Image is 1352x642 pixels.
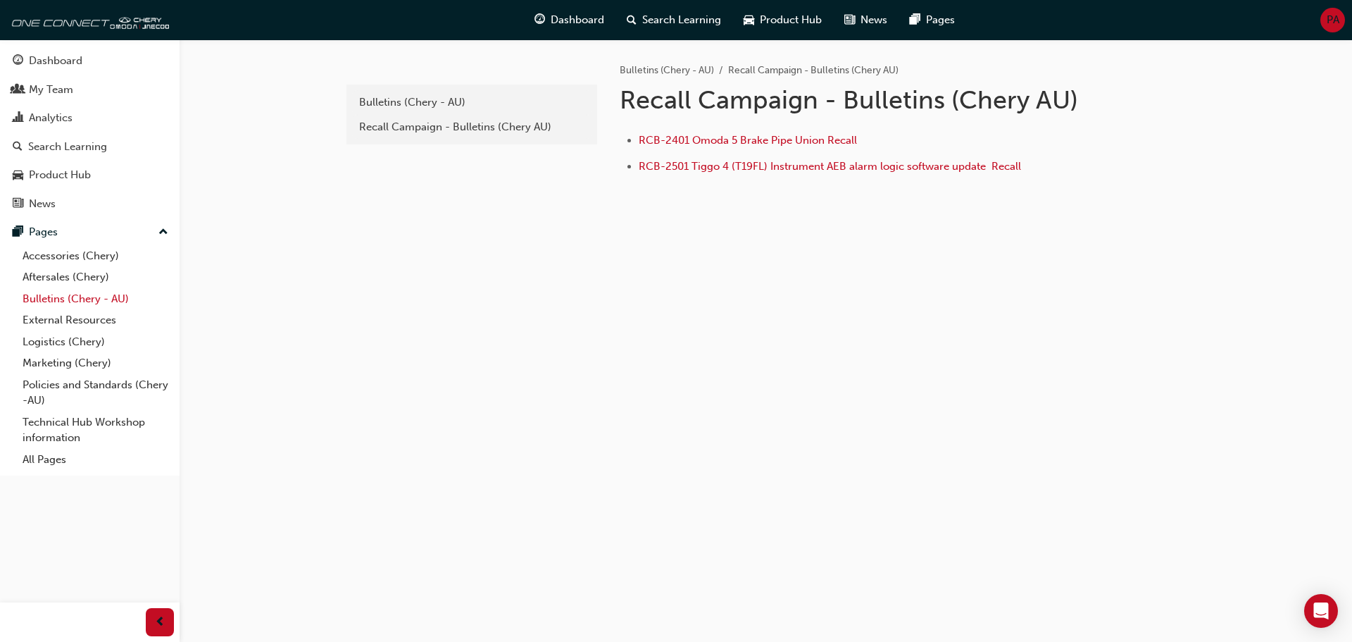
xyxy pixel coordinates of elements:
[13,141,23,154] span: search-icon
[29,53,82,69] div: Dashboard
[728,63,899,79] li: Recall Campaign - Bulletins (Chery AU)
[926,12,955,28] span: Pages
[13,226,23,239] span: pages-icon
[744,11,754,29] span: car-icon
[17,352,174,374] a: Marketing (Chery)
[158,223,168,242] span: up-icon
[13,169,23,182] span: car-icon
[17,245,174,267] a: Accessories (Chery)
[523,6,615,35] a: guage-iconDashboard
[6,105,174,131] a: Analytics
[910,11,920,29] span: pages-icon
[6,77,174,103] a: My Team
[17,331,174,353] a: Logistics (Chery)
[352,90,591,115] a: Bulletins (Chery - AU)
[29,224,58,240] div: Pages
[29,167,91,183] div: Product Hub
[627,11,637,29] span: search-icon
[639,160,1021,173] span: RCB-2501 Tiggo 4 (T19FL) Instrument AEB alarm logic software update ﻿ Recall
[833,6,899,35] a: news-iconNews
[6,45,174,219] button: DashboardMy TeamAnalyticsSearch LearningProduct HubNews
[534,11,545,29] span: guage-icon
[639,160,1021,173] a: RCB-2501 Tiggo 4 (T19FL) Instrument AEB alarm logic software update Recall
[17,374,174,412] a: Policies and Standards (Chery -AU)
[620,85,1082,116] h1: Recall Campaign - Bulletins (Chery AU)
[732,6,833,35] a: car-iconProduct Hub
[13,55,23,68] span: guage-icon
[1320,8,1345,32] button: PA
[6,191,174,217] a: News
[6,48,174,74] a: Dashboard
[17,288,174,310] a: Bulletins (Chery - AU)
[620,64,714,76] a: Bulletins (Chery - AU)
[551,12,604,28] span: Dashboard
[29,196,56,212] div: News
[1327,12,1339,28] span: PA
[17,309,174,331] a: External Resources
[7,6,169,34] img: oneconnect
[352,115,591,140] a: Recall Campaign - Bulletins (Chery AU)
[13,198,23,211] span: news-icon
[6,162,174,188] a: Product Hub
[28,139,107,155] div: Search Learning
[1304,594,1338,628] div: Open Intercom Messenger
[29,82,73,98] div: My Team
[29,110,73,126] div: Analytics
[17,266,174,288] a: Aftersales (Chery)
[17,449,174,471] a: All Pages
[13,84,23,97] span: people-icon
[155,614,165,631] span: prev-icon
[6,134,174,160] a: Search Learning
[6,219,174,245] button: Pages
[899,6,966,35] a: pages-iconPages
[860,12,887,28] span: News
[642,12,721,28] span: Search Learning
[359,94,584,111] div: Bulletins (Chery - AU)
[17,412,174,449] a: Technical Hub Workshop information
[13,112,23,125] span: chart-icon
[760,12,822,28] span: Product Hub
[639,134,857,147] a: RCB-2401 Omoda 5 Brake Pipe Union Recall
[615,6,732,35] a: search-iconSearch Learning
[844,11,855,29] span: news-icon
[359,119,584,135] div: Recall Campaign - Bulletins (Chery AU)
